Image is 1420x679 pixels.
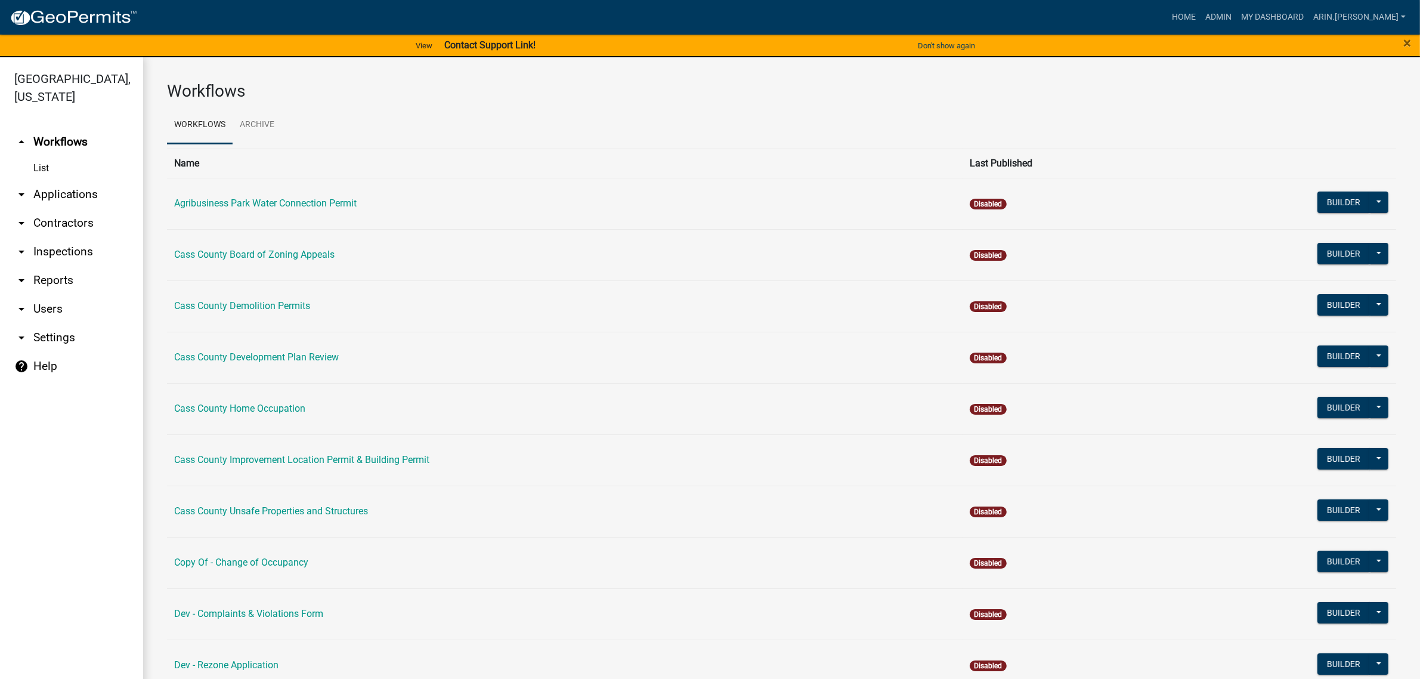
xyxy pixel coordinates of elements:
[1167,6,1201,29] a: Home
[1308,6,1410,29] a: arin.[PERSON_NAME]
[1236,6,1308,29] a: My Dashboard
[411,36,437,55] a: View
[913,36,980,55] button: Don't show again
[970,609,1006,620] span: Disabled
[444,39,536,51] strong: Contact Support Link!
[963,149,1178,178] th: Last Published
[233,106,281,144] a: Archive
[174,505,368,517] a: Cass County Unsafe Properties and Structures
[970,404,1006,415] span: Disabled
[970,301,1006,312] span: Disabled
[174,300,310,311] a: Cass County Demolition Permits
[174,608,323,619] a: Dev - Complaints & Violations Form
[1317,448,1370,470] button: Builder
[1317,499,1370,521] button: Builder
[1201,6,1236,29] a: Admin
[1317,294,1370,316] button: Builder
[970,558,1006,569] span: Disabled
[1317,602,1370,624] button: Builder
[14,216,29,230] i: arrow_drop_down
[970,199,1006,209] span: Disabled
[1317,192,1370,213] button: Builder
[174,197,357,209] a: Agribusiness Park Water Connection Permit
[970,353,1006,363] span: Disabled
[14,187,29,202] i: arrow_drop_down
[14,273,29,288] i: arrow_drop_down
[174,249,335,260] a: Cass County Board of Zoning Appeals
[167,81,1396,101] h3: Workflows
[14,135,29,149] i: arrow_drop_up
[174,351,339,363] a: Cass County Development Plan Review
[14,302,29,316] i: arrow_drop_down
[970,507,1006,517] span: Disabled
[970,250,1006,261] span: Disabled
[14,331,29,345] i: arrow_drop_down
[1317,345,1370,367] button: Builder
[1317,397,1370,418] button: Builder
[174,454,429,465] a: Cass County Improvement Location Permit & Building Permit
[1403,36,1411,50] button: Close
[1317,243,1370,264] button: Builder
[167,149,963,178] th: Name
[1317,551,1370,572] button: Builder
[970,661,1006,671] span: Disabled
[970,455,1006,466] span: Disabled
[174,557,308,568] a: Copy Of - Change of Occupancy
[167,106,233,144] a: Workflows
[1403,35,1411,51] span: ×
[1317,653,1370,675] button: Builder
[174,659,279,671] a: Dev - Rezone Application
[14,359,29,374] i: help
[174,403,305,414] a: Cass County Home Occupation
[14,245,29,259] i: arrow_drop_down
